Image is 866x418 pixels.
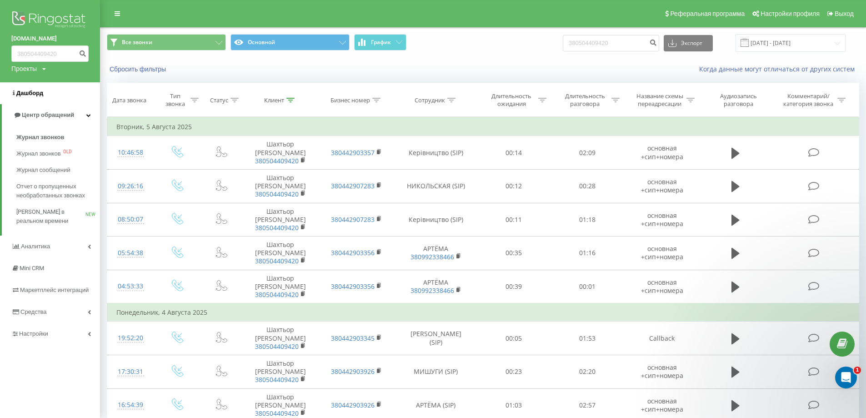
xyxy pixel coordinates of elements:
[477,270,550,303] td: 00:39
[16,146,100,162] a: Журнал звонковOLD
[624,270,700,303] td: основная +сип+номера
[624,237,700,270] td: основная +сип+номера
[116,329,145,347] div: 19:52:20
[107,34,226,50] button: Все звонки
[395,136,477,170] td: Керівництво (SIP)
[20,265,44,272] span: Mini CRM
[11,64,37,73] div: Проекты
[664,35,713,51] button: Экспорт
[162,92,188,108] div: Тип звонка
[11,9,89,32] img: Ringostat logo
[116,363,145,381] div: 17:30:31
[210,96,228,104] div: Статус
[16,162,100,178] a: Журнал сообщений
[551,322,624,355] td: 01:53
[551,270,624,303] td: 00:01
[107,118,859,136] td: Вторник, 5 Августа 2025
[395,203,477,237] td: Керівництво (SIP)
[16,204,100,229] a: [PERSON_NAME] в реальном времениNEW
[624,203,700,237] td: основная +сип+номера
[116,211,145,228] div: 08:50:07
[16,149,61,158] span: Журнал звонков
[255,375,299,384] a: 380504409420
[16,129,100,146] a: Журнал звонков
[242,355,319,388] td: Шахтьор [PERSON_NAME]
[242,169,319,203] td: Шахтьор [PERSON_NAME]
[624,322,700,355] td: Callback
[16,178,100,204] a: Отчет о пропущенных необработанных звонках
[16,90,43,96] span: Дашборд
[636,92,684,108] div: Название схемы переадресации
[551,203,624,237] td: 01:18
[854,367,861,374] span: 1
[255,342,299,351] a: 380504409420
[116,277,145,295] div: 04:53:33
[20,308,47,315] span: Средства
[415,96,445,104] div: Сотрудник
[22,111,74,118] span: Центр обращений
[331,334,375,342] a: 380442903345
[112,96,146,104] div: Дата звонка
[330,96,370,104] div: Бизнес номер
[331,401,375,409] a: 380442903926
[709,92,768,108] div: Аудиозапись разговора
[11,45,89,62] input: Поиск по номеру
[395,322,477,355] td: [PERSON_NAME] (SIP)
[670,10,745,17] span: Реферальная программа
[371,39,391,45] span: График
[395,169,477,203] td: НИКОЛЬСКАЯ (SIP)
[331,148,375,157] a: 380442903357
[551,169,624,203] td: 00:28
[624,355,700,388] td: основная +сип+номера
[16,182,95,200] span: Отчет о пропущенных необработанных звонках
[477,169,550,203] td: 00:12
[16,133,64,142] span: Журнал звонков
[331,282,375,291] a: 380442903356
[242,136,319,170] td: Шахтьор [PERSON_NAME]
[107,303,859,322] td: Понедельник, 4 Августа 2025
[699,65,859,73] a: Когда данные могут отличаться от других систем
[354,34,406,50] button: График
[561,92,609,108] div: Длительность разговора
[255,223,299,232] a: 380504409420
[477,322,550,355] td: 00:05
[782,92,835,108] div: Комментарий/категория звонка
[16,207,85,226] span: [PERSON_NAME] в реальном времени
[230,34,350,50] button: Основной
[255,156,299,165] a: 380504409420
[264,96,284,104] div: Клиент
[116,396,145,414] div: 16:54:39
[551,136,624,170] td: 02:09
[331,367,375,376] a: 380442903926
[410,252,454,261] a: 380992338466
[477,203,550,237] td: 00:11
[116,144,145,161] div: 10:46:58
[11,34,89,43] a: [DOMAIN_NAME]
[410,286,454,295] a: 380992338466
[477,355,550,388] td: 00:23
[395,270,477,303] td: АРТЁМА
[563,35,659,51] input: Поиск по номеру
[255,257,299,265] a: 380504409420
[624,169,700,203] td: основная +сип+номера
[255,190,299,198] a: 380504409420
[20,287,89,293] span: Маркетплейс интеграций
[19,330,48,337] span: Настройки
[761,10,820,17] span: Настройки профиля
[122,39,152,46] span: Все звонки
[242,203,319,237] td: Шахтьор [PERSON_NAME]
[395,355,477,388] td: МИШУГИ (SIP)
[116,244,145,262] div: 05:54:38
[21,243,50,250] span: Аналитика
[255,409,299,418] a: 380504409420
[487,92,536,108] div: Длительность ожидания
[242,270,319,303] td: Шахтьор [PERSON_NAME]
[242,237,319,270] td: Шахтьор [PERSON_NAME]
[551,237,624,270] td: 01:16
[107,65,170,73] button: Сбросить фильтры
[2,104,100,126] a: Центр обращений
[835,367,857,388] iframe: Intercom live chat
[835,10,854,17] span: Выход
[551,355,624,388] td: 02:20
[331,181,375,190] a: 380442907283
